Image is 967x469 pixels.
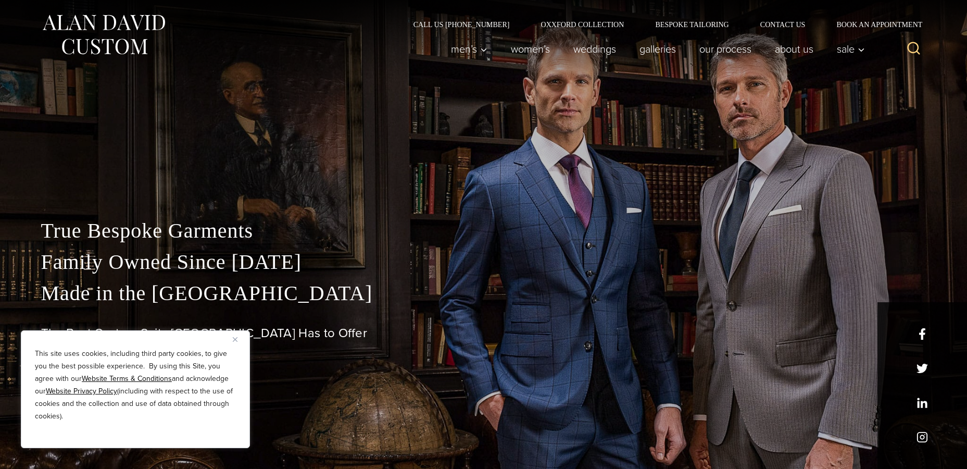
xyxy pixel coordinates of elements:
p: This site uses cookies, including third party cookies, to give you the best possible experience. ... [35,348,236,423]
span: Men’s [451,44,487,54]
a: Bespoke Tailoring [639,21,744,28]
a: Contact Us [745,21,821,28]
a: Women’s [499,39,561,59]
h1: The Best Custom Suits [GEOGRAPHIC_DATA] Has to Offer [41,326,926,341]
a: Website Terms & Conditions [82,373,172,384]
img: Close [233,337,237,342]
button: View Search Form [901,36,926,61]
p: True Bespoke Garments Family Owned Since [DATE] Made in the [GEOGRAPHIC_DATA] [41,215,926,309]
span: Sale [837,44,865,54]
a: Call Us [PHONE_NUMBER] [398,21,525,28]
nav: Secondary Navigation [398,21,926,28]
a: Oxxford Collection [525,21,639,28]
a: About Us [763,39,825,59]
a: Book an Appointment [821,21,926,28]
button: Close [233,333,245,345]
a: Our Process [687,39,763,59]
nav: Primary Navigation [439,39,870,59]
img: Alan David Custom [41,11,166,58]
a: Website Privacy Policy [46,386,117,397]
a: weddings [561,39,627,59]
a: Galleries [627,39,687,59]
